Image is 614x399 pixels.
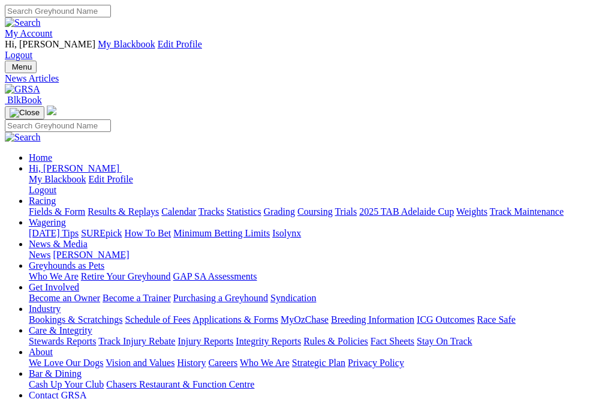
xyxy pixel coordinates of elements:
[270,293,316,303] a: Syndication
[29,347,53,357] a: About
[227,206,261,217] a: Statistics
[477,314,515,325] a: Race Safe
[29,271,79,281] a: Who We Are
[192,314,278,325] a: Applications & Forms
[5,17,41,28] img: Search
[29,152,52,163] a: Home
[173,228,270,238] a: Minimum Betting Limits
[29,368,82,379] a: Bar & Dining
[29,228,79,238] a: [DATE] Tips
[29,293,609,304] div: Get Involved
[236,336,301,346] a: Integrity Reports
[5,106,44,119] button: Toggle navigation
[89,174,133,184] a: Edit Profile
[5,95,42,105] a: BlkBook
[29,206,85,217] a: Fields & Form
[5,5,111,17] input: Search
[5,61,37,73] button: Toggle navigation
[198,206,224,217] a: Tracks
[29,217,66,227] a: Wagering
[29,185,56,195] a: Logout
[456,206,487,217] a: Weights
[81,271,171,281] a: Retire Your Greyhound
[81,228,122,238] a: SUREpick
[88,206,159,217] a: Results & Replays
[348,358,404,368] a: Privacy Policy
[29,336,96,346] a: Stewards Reports
[29,250,609,260] div: News & Media
[29,314,122,325] a: Bookings & Scratchings
[303,336,368,346] a: Rules & Policies
[29,304,61,314] a: Industry
[5,119,111,132] input: Search
[29,379,104,389] a: Cash Up Your Club
[158,39,202,49] a: Edit Profile
[5,132,41,143] img: Search
[5,39,609,61] div: My Account
[29,379,609,390] div: Bar & Dining
[29,196,56,206] a: Racing
[5,28,53,38] a: My Account
[106,358,174,368] a: Vision and Values
[29,260,104,271] a: Greyhounds as Pets
[47,106,56,115] img: logo-grsa-white.png
[5,39,95,49] span: Hi, [PERSON_NAME]
[292,358,345,368] a: Strategic Plan
[359,206,454,217] a: 2025 TAB Adelaide Cup
[10,108,40,118] img: Close
[5,50,32,60] a: Logout
[29,325,92,335] a: Care & Integrity
[29,293,100,303] a: Become an Owner
[417,336,472,346] a: Stay On Track
[106,379,254,389] a: Chasers Restaurant & Function Centre
[7,95,42,105] span: BlkBook
[29,174,609,196] div: Hi, [PERSON_NAME]
[98,39,155,49] a: My Blackbook
[5,84,40,95] img: GRSA
[29,314,609,325] div: Industry
[125,228,171,238] a: How To Bet
[98,336,175,346] a: Track Injury Rebate
[29,206,609,217] div: Racing
[177,358,206,368] a: History
[490,206,564,217] a: Track Maintenance
[335,206,357,217] a: Trials
[173,293,268,303] a: Purchasing a Greyhound
[29,358,609,368] div: About
[29,282,79,292] a: Get Involved
[240,358,290,368] a: Who We Are
[29,358,103,368] a: We Love Our Dogs
[297,206,333,217] a: Coursing
[29,163,119,173] span: Hi, [PERSON_NAME]
[208,358,237,368] a: Careers
[29,163,122,173] a: Hi, [PERSON_NAME]
[331,314,414,325] a: Breeding Information
[29,174,86,184] a: My Blackbook
[281,314,329,325] a: MyOzChase
[177,336,233,346] a: Injury Reports
[29,239,88,249] a: News & Media
[103,293,171,303] a: Become a Trainer
[29,271,609,282] div: Greyhounds as Pets
[173,271,257,281] a: GAP SA Assessments
[417,314,474,325] a: ICG Outcomes
[12,62,32,71] span: Menu
[272,228,301,238] a: Isolynx
[29,228,609,239] div: Wagering
[125,314,190,325] a: Schedule of Fees
[264,206,295,217] a: Grading
[5,73,609,84] a: News Articles
[29,336,609,347] div: Care & Integrity
[161,206,196,217] a: Calendar
[29,250,50,260] a: News
[371,336,414,346] a: Fact Sheets
[53,250,129,260] a: [PERSON_NAME]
